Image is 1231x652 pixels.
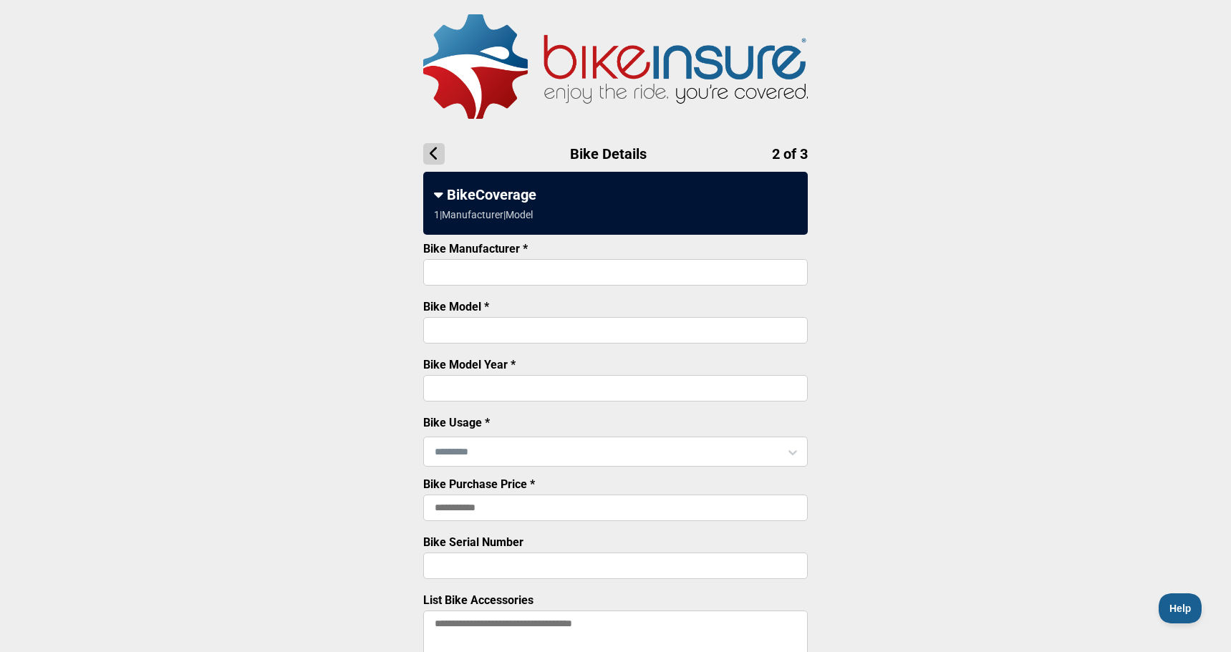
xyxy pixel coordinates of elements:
label: Bike Model * [423,300,489,313]
div: 1 | Manufacturer | Model [434,209,533,220]
label: Bike Manufacturer * [423,242,528,256]
iframe: Toggle Customer Support [1159,593,1202,623]
label: Bike Purchase Price * [423,477,535,491]
label: Bike Serial Number [423,535,523,549]
label: List Bike Accessories [423,593,534,607]
span: 2 of 3 [772,145,808,162]
h1: Bike Details [423,143,808,165]
label: Bike Model Year * [423,358,516,371]
div: BikeCoverage [434,186,797,203]
label: Bike Usage * [423,416,490,429]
